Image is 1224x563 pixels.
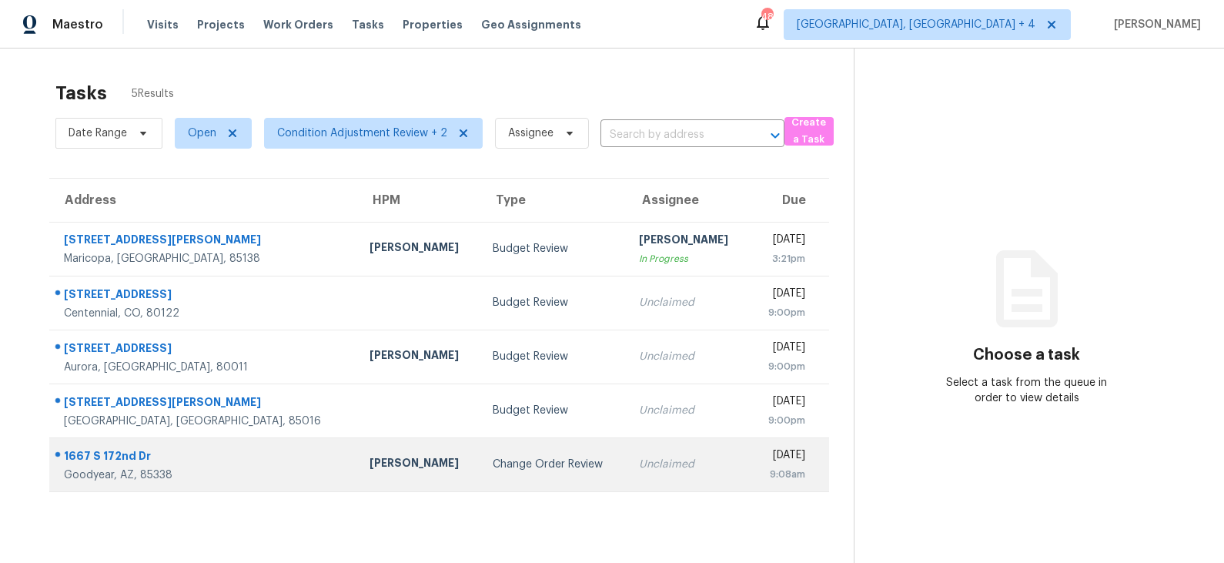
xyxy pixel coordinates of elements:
[764,125,786,146] button: Open
[64,232,345,251] div: [STREET_ADDRESS][PERSON_NAME]
[639,457,737,472] div: Unclaimed
[784,117,834,146] button: Create a Task
[639,403,737,418] div: Unclaimed
[493,241,614,256] div: Budget Review
[64,448,345,467] div: 1667 S 172nd Dr
[64,251,345,266] div: Maricopa, [GEOGRAPHIC_DATA], 85138
[600,123,741,147] input: Search by address
[762,232,805,251] div: [DATE]
[762,467,805,482] div: 9:08am
[64,394,345,414] div: [STREET_ADDRESS][PERSON_NAME]
[403,17,463,32] span: Properties
[64,467,345,483] div: Goodyear, AZ, 85338
[797,17,1035,32] span: [GEOGRAPHIC_DATA], [GEOGRAPHIC_DATA] + 4
[197,17,245,32] span: Projects
[263,17,333,32] span: Work Orders
[639,295,737,310] div: Unclaimed
[762,413,805,428] div: 9:00pm
[493,295,614,310] div: Budget Review
[941,375,1113,406] div: Select a task from the queue in order to view details
[277,126,447,141] span: Condition Adjustment Review + 2
[493,403,614,418] div: Budget Review
[52,17,103,32] span: Maestro
[792,114,826,149] span: Create a Task
[188,126,216,141] span: Open
[480,179,627,222] th: Type
[762,305,805,320] div: 9:00pm
[370,240,468,259] div: [PERSON_NAME]
[132,86,174,102] span: 5 Results
[64,340,345,360] div: [STREET_ADDRESS]
[762,251,805,266] div: 3:21pm
[64,306,345,321] div: Centennial, CO, 80122
[1108,17,1201,32] span: [PERSON_NAME]
[370,455,468,474] div: [PERSON_NAME]
[761,9,772,25] div: 48
[64,414,345,429] div: [GEOGRAPHIC_DATA], [GEOGRAPHIC_DATA], 85016
[49,179,357,222] th: Address
[69,126,127,141] span: Date Range
[973,347,1080,363] h3: Choose a task
[147,17,179,32] span: Visits
[481,17,581,32] span: Geo Assignments
[357,179,480,222] th: HPM
[750,179,829,222] th: Due
[762,359,805,374] div: 9:00pm
[762,447,805,467] div: [DATE]
[762,286,805,305] div: [DATE]
[493,349,614,364] div: Budget Review
[762,394,805,413] div: [DATE]
[370,347,468,367] div: [PERSON_NAME]
[639,251,737,266] div: In Progress
[64,360,345,375] div: Aurora, [GEOGRAPHIC_DATA], 80011
[639,349,737,364] div: Unclaimed
[55,85,107,101] h2: Tasks
[762,340,805,359] div: [DATE]
[508,126,553,141] span: Assignee
[64,287,345,306] div: [STREET_ADDRESS]
[352,19,384,30] span: Tasks
[639,232,737,251] div: [PERSON_NAME]
[627,179,750,222] th: Assignee
[493,457,614,472] div: Change Order Review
